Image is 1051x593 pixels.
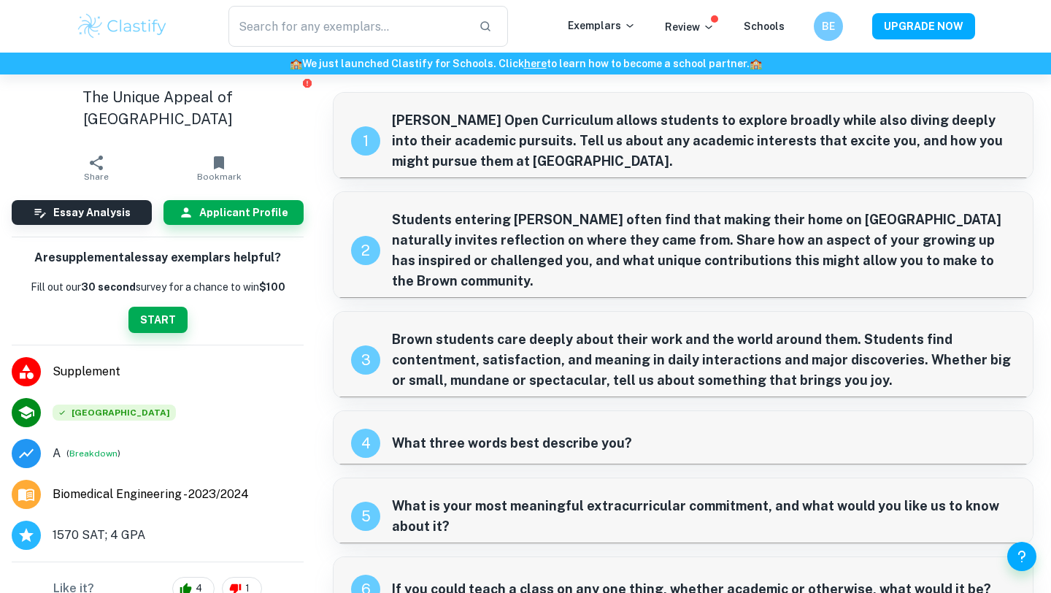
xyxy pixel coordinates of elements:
[524,58,547,69] a: here
[301,77,312,88] button: Report issue
[392,496,1015,537] span: What is your most meaningful extracurricular commitment, and what would you like us to know about...
[351,429,380,458] div: recipe
[199,204,288,221] h6: Applicant Profile
[392,110,1015,172] span: [PERSON_NAME] Open Curriculum allows students to explore broadly while also diving deeply into th...
[228,6,467,47] input: Search for any exemplars...
[53,405,176,421] span: [GEOGRAPHIC_DATA]
[53,486,261,503] a: Major and Application Year
[53,204,131,221] h6: Essay Analysis
[31,279,285,295] p: Fill out our survey for a chance to win
[290,58,302,69] span: 🏫
[158,148,280,188] button: Bookmark
[351,126,380,156] div: recipe
[3,56,1048,72] h6: We just launched Clastify for Schools. Click to learn how to become a school partner.
[1007,542,1036,571] button: Help and Feedback
[12,200,152,225] button: Essay Analysis
[12,86,304,130] h1: The Unique Appeal of [GEOGRAPHIC_DATA]
[34,249,281,267] h6: Are supplemental essay exemplars helpful?
[665,19,715,35] p: Review
[53,486,249,503] span: Biomedical Engineering - 2023/2024
[351,236,380,265] div: recipe
[351,502,380,531] div: recipe
[351,345,380,375] div: recipe
[76,12,169,41] img: Clastify logo
[820,18,837,34] h6: BE
[53,527,145,544] span: 1570 SAT; 4 GPA
[81,281,136,293] b: 30 second
[392,433,1015,454] span: What three words best describe you?
[750,58,762,69] span: 🏫
[744,20,785,32] a: Schools
[66,446,120,460] span: ( )
[392,210,1015,291] span: Students entering [PERSON_NAME] often find that making their home on [GEOGRAPHIC_DATA] naturally ...
[259,281,285,293] strong: $100
[392,329,1015,391] span: Brown students care deeply about their work and the world around them. Students find contentment,...
[163,200,304,225] button: Applicant Profile
[53,445,61,462] p: Grade
[53,363,304,380] span: Supplement
[814,12,843,41] button: BE
[197,172,242,182] span: Bookmark
[84,172,109,182] span: Share
[128,307,188,333] button: START
[872,13,975,39] button: UPGRADE NOW
[53,405,176,421] div: Accepted: Brown University
[69,447,118,460] button: Breakdown
[568,18,636,34] p: Exemplars
[35,148,158,188] button: Share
